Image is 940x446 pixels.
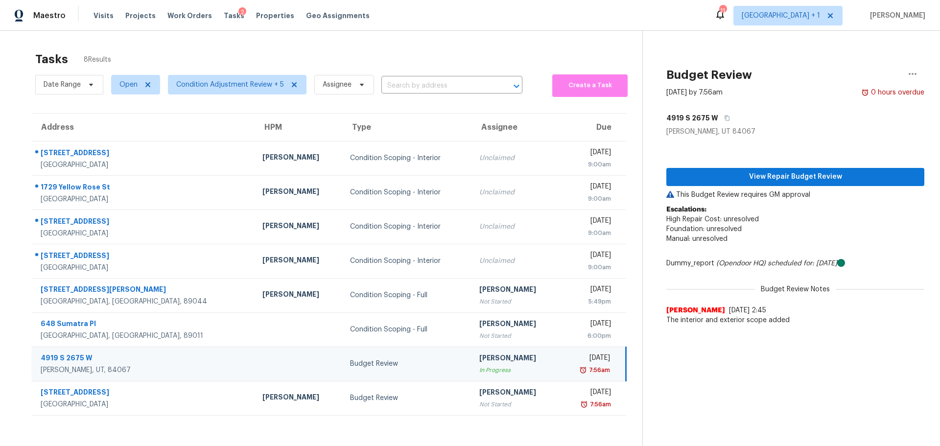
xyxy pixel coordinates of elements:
div: [DATE] [567,319,611,331]
div: [PERSON_NAME] [479,387,552,399]
div: [PERSON_NAME] [262,289,335,302]
img: Overdue Alarm Icon [861,88,869,97]
div: [PERSON_NAME] [479,353,552,365]
b: Escalations: [666,206,706,213]
div: [STREET_ADDRESS] [41,251,247,263]
span: Maestro [33,11,66,21]
div: [STREET_ADDRESS] [41,387,247,399]
div: Condition Scoping - Interior [350,222,464,232]
span: Work Orders [167,11,212,21]
div: 0 hours overdue [869,88,924,97]
div: [GEOGRAPHIC_DATA] [41,229,247,238]
div: [GEOGRAPHIC_DATA], [GEOGRAPHIC_DATA], 89044 [41,297,247,306]
span: Tasks [224,12,244,19]
span: 8 Results [84,55,111,65]
span: [PERSON_NAME] [666,305,725,315]
span: Visits [94,11,114,21]
div: [DATE] [567,182,611,194]
div: Not Started [479,297,552,306]
div: [DATE] [567,284,611,297]
div: 6:00pm [567,331,611,341]
div: [DATE] [567,250,611,262]
div: [DATE] [567,216,611,228]
span: Create a Task [557,80,623,91]
div: [DATE] [567,387,611,399]
div: 7:56am [588,399,611,409]
div: Unclaimed [479,256,552,266]
div: 9:00am [567,160,611,169]
span: [PERSON_NAME] [866,11,925,21]
input: Search by address [381,78,495,94]
div: 648 Sumatra Pl [41,319,247,331]
div: [PERSON_NAME] [262,392,335,404]
div: Condition Scoping - Full [350,325,464,334]
span: [DATE] 2:45 [729,307,766,314]
span: The interior and exterior scope added [666,315,924,325]
h2: Budget Review [666,70,752,80]
div: 9:00am [567,194,611,204]
div: [GEOGRAPHIC_DATA] [41,399,247,409]
h5: 4919 S 2675 W [666,113,718,123]
div: Unclaimed [479,188,552,197]
div: Budget Review [350,359,464,369]
div: [STREET_ADDRESS] [41,216,247,229]
button: Copy Address [718,109,731,127]
div: Condition Scoping - Interior [350,153,464,163]
div: [PERSON_NAME] [262,152,335,164]
div: [DATE] [567,147,611,160]
div: [STREET_ADDRESS][PERSON_NAME] [41,284,247,297]
th: Assignee [471,114,560,141]
div: 1729 Yellow Rose St [41,182,247,194]
button: Open [510,79,523,93]
div: 4919 S 2675 W [41,353,247,365]
h2: Tasks [35,54,68,64]
span: Geo Assignments [306,11,370,21]
div: Unclaimed [479,153,552,163]
span: Properties [256,11,294,21]
span: Projects [125,11,156,21]
button: View Repair Budget Review [666,168,924,186]
div: [GEOGRAPHIC_DATA] [41,263,247,273]
div: [PERSON_NAME] [262,221,335,233]
span: Date Range [44,80,81,90]
div: In Progress [479,365,552,375]
div: Condition Scoping - Full [350,290,464,300]
span: Foundation: unresolved [666,226,742,233]
div: [PERSON_NAME], UT 84067 [666,127,924,137]
div: 5:49pm [567,297,611,306]
div: [GEOGRAPHIC_DATA] [41,160,247,170]
div: [PERSON_NAME], UT, 84067 [41,365,247,375]
img: Overdue Alarm Icon [579,365,587,375]
p: This Budget Review requires GM approval [666,190,924,200]
button: Create a Task [552,74,628,97]
img: Overdue Alarm Icon [580,399,588,409]
span: Assignee [323,80,352,90]
span: Budget Review Notes [755,284,836,294]
th: Type [342,114,471,141]
i: (Opendoor HQ) [716,260,766,267]
div: [PERSON_NAME] [262,187,335,199]
div: [GEOGRAPHIC_DATA] [41,194,247,204]
th: Address [31,114,255,141]
span: Manual: unresolved [666,235,728,242]
div: Not Started [479,399,552,409]
div: [GEOGRAPHIC_DATA], [GEOGRAPHIC_DATA], 89011 [41,331,247,341]
div: 9:00am [567,228,611,238]
span: [GEOGRAPHIC_DATA] + 1 [742,11,820,21]
div: [STREET_ADDRESS] [41,148,247,160]
div: 9:00am [567,262,611,272]
div: Budget Review [350,393,464,403]
span: Condition Adjustment Review + 5 [176,80,284,90]
div: 11 [719,6,726,16]
th: HPM [255,114,343,141]
div: [PERSON_NAME] [479,319,552,331]
span: High Repair Cost: unresolved [666,216,759,223]
span: Open [119,80,138,90]
div: [PERSON_NAME] [262,255,335,267]
div: Not Started [479,331,552,341]
div: Condition Scoping - Interior [350,188,464,197]
div: Unclaimed [479,222,552,232]
div: Dummy_report [666,258,924,268]
th: Due [560,114,626,141]
div: [DATE] [567,353,610,365]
